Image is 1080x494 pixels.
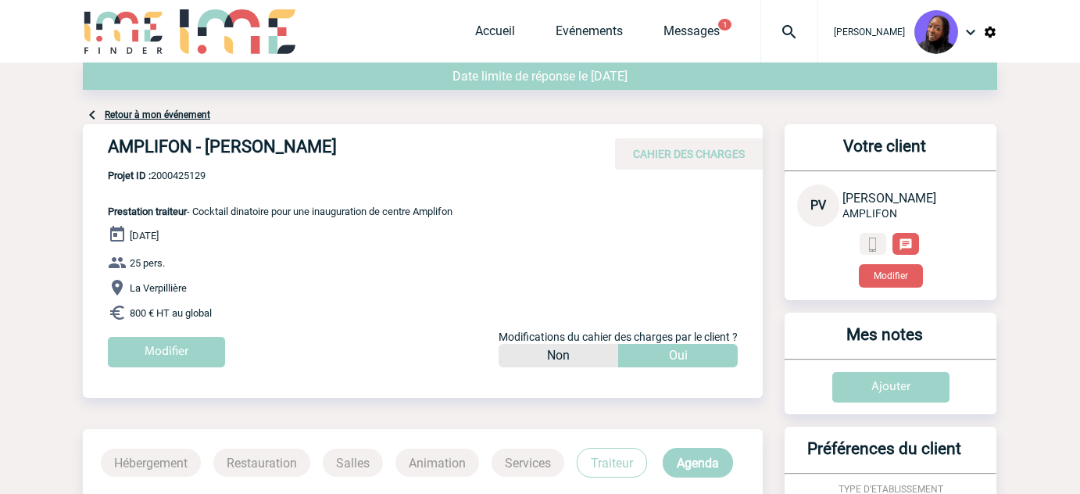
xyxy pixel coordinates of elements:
span: 800 € HT au global [130,307,212,319]
img: portable.png [866,238,880,252]
img: IME-Finder [83,9,164,54]
span: CAHIER DES CHARGES [633,148,745,160]
span: La Verpillière [130,282,187,294]
input: Ajouter [832,372,949,403]
p: Agenda [663,448,733,478]
p: Restauration [213,449,310,477]
a: Messages [663,23,720,45]
h3: Votre client [791,137,978,170]
h3: Préférences du client [791,439,978,473]
h3: Mes notes [791,325,978,359]
img: chat-24-px-w.png [899,238,913,252]
p: Non [547,344,570,367]
button: 1 [718,19,731,30]
h4: AMPLIFON - [PERSON_NAME] [108,137,577,163]
a: Retour à mon événement [105,109,210,120]
span: PV [810,198,826,213]
span: [PERSON_NAME] [834,27,905,38]
span: Prestation traiteur [108,206,187,217]
p: Salles [323,449,383,477]
span: 25 pers. [130,257,165,269]
button: Modifier [859,264,923,288]
p: Oui [669,344,688,367]
b: Projet ID : [108,170,151,181]
p: Traiteur [577,448,647,478]
span: AMPLIFON [842,207,897,220]
a: Evénements [556,23,623,45]
p: Animation [395,449,479,477]
span: - Cocktail dinatoire pour une inauguration de centre Amplifon [108,206,452,217]
span: Date limite de réponse le [DATE] [452,69,628,84]
a: Accueil [475,23,515,45]
span: [PERSON_NAME] [842,191,936,206]
input: Modifier [108,337,225,367]
p: Hébergement [101,449,201,477]
p: Services [492,449,564,477]
span: [DATE] [130,230,159,242]
img: 131349-0.png [914,10,958,54]
span: Modifications du cahier des charges par le client ? [499,331,738,343]
span: 2000425129 [108,170,452,181]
